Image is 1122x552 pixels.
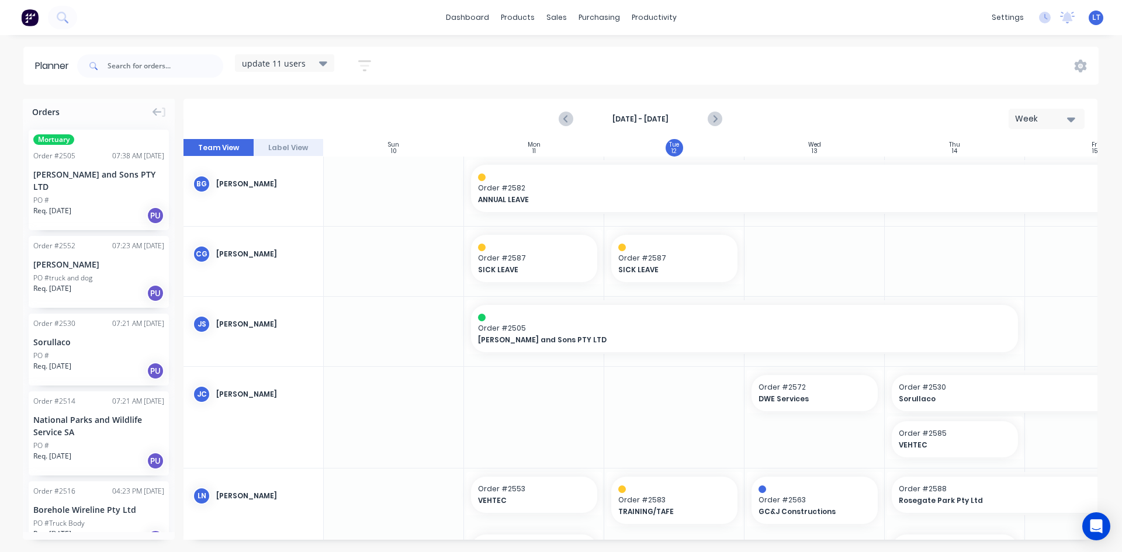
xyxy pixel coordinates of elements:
div: Sun [388,141,399,148]
div: 13 [812,148,818,154]
span: Order # 2563 [759,495,871,505]
span: Req. [DATE] [33,451,71,461]
span: Order # 2553 [478,484,590,494]
span: Req. [DATE] [33,361,71,372]
span: Order # 2587 [618,253,730,263]
img: Factory [21,9,39,26]
span: TRAINING/TAFE [618,506,719,517]
div: National Parks and Wildlife Service SA [33,414,164,438]
div: 04:23 PM [DATE] [112,486,164,497]
div: [PERSON_NAME] [216,491,314,501]
div: PO #Truck Body [33,518,85,529]
span: SICK LEAVE [618,265,719,275]
div: Order # 2516 [33,486,75,497]
div: Mon [528,141,541,148]
div: Week [1015,113,1069,125]
a: dashboard [440,9,495,26]
div: 10 [391,148,397,154]
span: update 11 users [242,57,306,70]
div: Open Intercom Messenger [1082,512,1110,540]
div: PU [147,284,164,302]
div: 11 [532,148,536,154]
span: Req. [DATE] [33,206,71,216]
button: Week [1009,109,1085,129]
div: Thu [949,141,960,148]
div: Order # 2505 [33,151,75,161]
span: LT [1092,12,1100,23]
div: productivity [626,9,683,26]
strong: [DATE] - [DATE] [582,114,699,124]
span: ANNUAL LEAVE [478,195,1084,205]
span: GC&J Constructions [759,506,860,517]
div: settings [986,9,1030,26]
div: Tue [669,141,679,148]
span: SICK LEAVE [478,265,579,275]
div: Wed [808,141,821,148]
div: 14 [952,148,957,154]
div: purchasing [573,9,626,26]
div: BG [193,175,210,193]
span: Order # 2572 [759,382,871,393]
div: PU [147,530,164,547]
div: Planner [35,59,75,73]
div: PU [147,452,164,470]
span: Mortuary [33,134,74,145]
div: Sorullaco [33,336,164,348]
input: Search for orders... [108,54,223,78]
div: LN [193,487,210,505]
div: [PERSON_NAME] [33,258,164,270]
span: VEHTEC [899,440,1000,450]
div: Borehole Wireline Pty Ltd [33,504,164,516]
span: DWE Services [759,394,860,404]
div: [PERSON_NAME] [216,249,314,259]
div: Fri [1092,141,1099,148]
span: Req. [DATE] [33,283,71,294]
div: Order # 2514 [33,396,75,407]
span: Req. [DATE] [33,529,71,539]
span: [PERSON_NAME] and Sons PTY LTD [478,335,958,345]
span: Orders [32,106,60,118]
div: [PERSON_NAME] and Sons PTY LTD [33,168,164,193]
div: CG [193,245,210,263]
div: JS [193,315,210,333]
span: Order # 2583 [618,495,730,505]
div: 12 [671,148,677,154]
div: [PERSON_NAME] [216,389,314,400]
div: [PERSON_NAME] [216,319,314,329]
div: 07:38 AM [DATE] [112,151,164,161]
div: Order # 2530 [33,318,75,329]
button: Label View [254,139,324,157]
button: Team View [183,139,254,157]
div: PO # [33,195,49,206]
div: PO # [33,350,49,361]
div: 07:21 AM [DATE] [112,318,164,329]
span: Order # 2587 [478,253,590,263]
span: Order # 2505 [478,323,1011,334]
span: VEHTEC [478,495,579,506]
div: PU [147,362,164,380]
div: PU [147,207,164,224]
div: sales [541,9,573,26]
div: [PERSON_NAME] [216,179,314,189]
div: JC [193,386,210,403]
div: 07:21 AM [DATE] [112,396,164,407]
div: products [495,9,541,26]
div: Order # 2552 [33,241,75,251]
div: 15 [1092,148,1097,154]
div: 07:23 AM [DATE] [112,241,164,251]
div: PO #truck and dog [33,273,92,283]
span: Order # 2585 [899,428,1011,439]
div: PO # [33,440,49,451]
